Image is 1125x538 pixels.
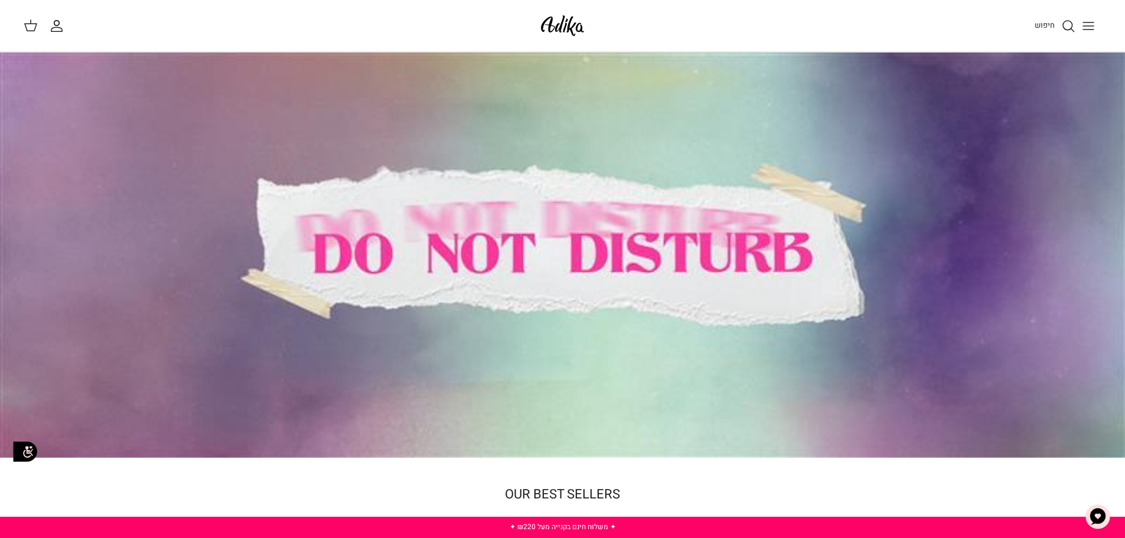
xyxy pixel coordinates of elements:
[537,12,588,40] img: Adika IL
[510,521,616,532] a: ✦ משלוח חינם בקנייה מעל ₪220 ✦
[50,19,69,33] a: החשבון שלי
[9,435,41,468] img: accessibility_icon02.svg
[1080,499,1116,534] button: צ'אט
[1035,19,1055,31] span: חיפוש
[1035,19,1075,33] a: חיפוש
[505,485,620,504] a: OUR BEST SELLERS
[1075,13,1101,39] button: Toggle menu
